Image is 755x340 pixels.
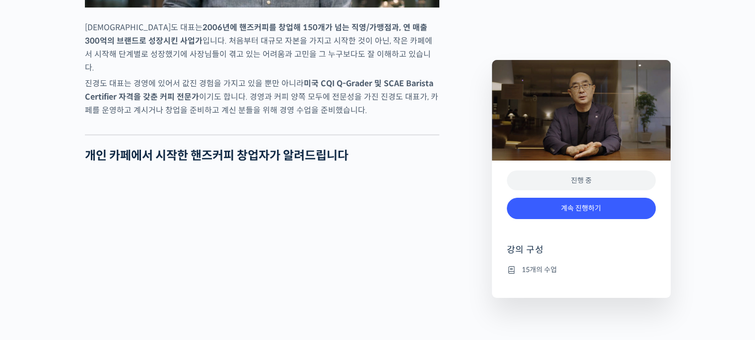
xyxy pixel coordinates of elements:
[85,149,439,163] h2: 개인 카페에서 시작한 핸즈커피 창업자가 알려드립니다
[85,21,439,74] p: [DEMOGRAPHIC_DATA]도 대표는 입니다. 처음부터 대규모 자본을 가지고 시작한 것이 아닌, 작은 카페에서 시작해 단계별로 성장했기에 사장님들이 겪고 있는 어려움과 ...
[85,77,439,117] p: 진경도 대표는 경영에 있어서 값진 경험을 가지고 있을 뿐만 아니라 이기도 합니다. 경영과 커피 양쪽 모두에 전문성을 가진 진경도 대표가, 카페를 운영하고 계시거나 창업을 준비...
[3,258,66,283] a: 홈
[85,22,427,46] strong: 2006년에 핸즈커피를 창업해 150개가 넘는 직영/가맹점과, 연 매출 300억의 브랜드로 성장시킨 사업가
[101,257,104,265] span: 1
[507,170,656,191] div: 진행 중
[153,273,165,281] span: 설정
[66,258,128,283] a: 1대화
[507,198,656,219] a: 계속 진행하기
[31,273,37,281] span: 홈
[507,244,656,264] h4: 강의 구성
[128,258,191,283] a: 설정
[507,264,656,276] li: 15개의 수업
[91,273,103,281] span: 대화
